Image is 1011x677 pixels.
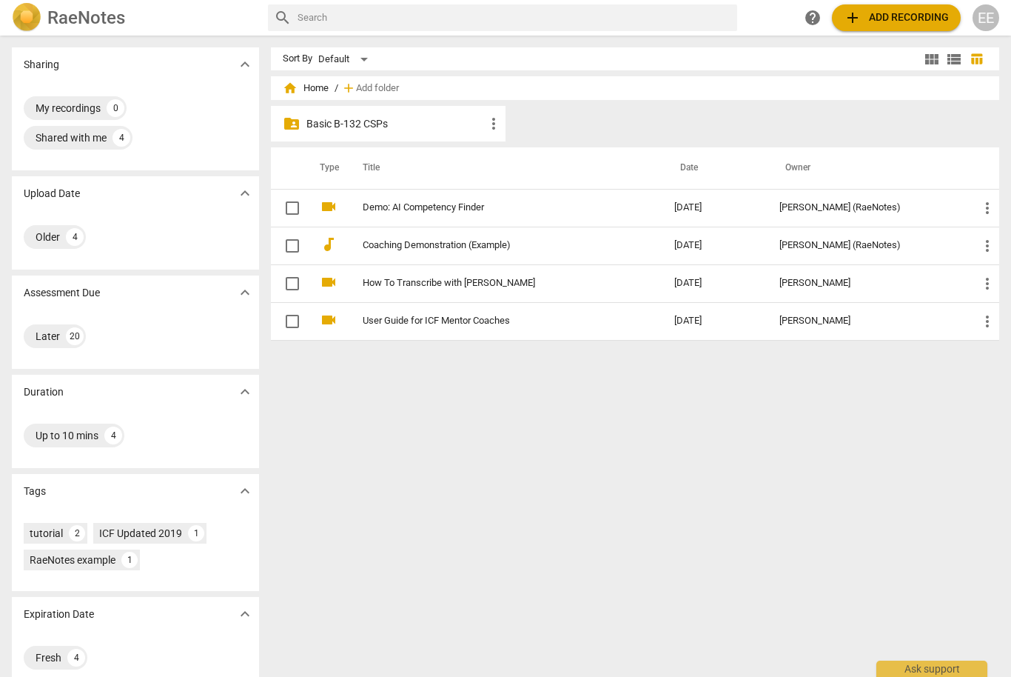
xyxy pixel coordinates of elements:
button: EE [973,4,999,31]
span: help [804,9,822,27]
span: Add recording [844,9,949,27]
span: expand_more [236,184,254,202]
span: / [335,83,338,94]
span: Home [283,81,329,96]
div: Default [318,47,373,71]
span: view_list [945,50,963,68]
span: expand_more [236,383,254,401]
div: tutorial [30,526,63,541]
td: [DATE] [662,302,768,340]
div: Later [36,329,60,344]
td: [DATE] [662,264,768,302]
div: [PERSON_NAME] (RaeNotes) [779,202,955,213]
p: Upload Date [24,186,80,201]
div: 0 [107,99,124,117]
div: Fresh [36,650,61,665]
p: Basic B-132 CSPs [306,116,485,132]
button: Table view [965,48,987,70]
div: 1 [121,552,138,568]
span: videocam [320,311,337,329]
button: Show more [234,381,256,403]
th: Owner [768,147,967,189]
span: more_vert [485,115,503,133]
div: 4 [66,228,84,246]
span: expand_more [236,482,254,500]
div: 1 [188,525,204,541]
a: Coaching Demonstration (Example) [363,240,621,251]
button: Show more [234,182,256,204]
p: Tags [24,484,46,499]
span: expand_more [236,605,254,623]
div: Older [36,230,60,244]
span: expand_more [236,56,254,73]
a: User Guide for ICF Mentor Coaches [363,316,621,327]
span: videocam [320,198,337,216]
span: more_vert [978,275,996,293]
span: view_module [923,50,941,68]
p: Expiration Date [24,607,94,622]
button: Show more [234,53,256,76]
span: audiotrack [320,236,337,253]
div: Shared with me [36,130,107,145]
div: 4 [104,427,122,444]
div: [PERSON_NAME] (RaeNotes) [779,240,955,251]
span: more_vert [978,313,996,330]
span: more_vert [978,237,996,255]
th: Type [308,147,345,189]
span: more_vert [978,199,996,217]
div: 20 [66,327,84,345]
button: Show more [234,480,256,502]
img: Logo [12,3,41,33]
th: Title [345,147,662,189]
p: Sharing [24,57,59,73]
span: add [341,81,356,96]
div: RaeNotes example [30,553,115,567]
p: Assessment Due [24,285,100,301]
a: LogoRaeNotes [12,3,256,33]
span: add [844,9,861,27]
div: [PERSON_NAME] [779,316,955,327]
span: search [274,9,292,27]
span: expand_more [236,284,254,301]
h2: RaeNotes [47,7,125,28]
div: [PERSON_NAME] [779,278,955,289]
td: [DATE] [662,189,768,227]
div: 2 [69,525,85,541]
span: Add folder [356,83,399,94]
p: Duration [24,384,64,400]
th: Date [662,147,768,189]
button: Tile view [921,48,943,70]
div: 4 [67,649,85,667]
div: Ask support [876,661,987,677]
input: Search [298,6,732,30]
div: Up to 10 mins [36,428,98,443]
td: [DATE] [662,227,768,264]
a: Help [799,4,826,31]
a: How To Transcribe with [PERSON_NAME] [363,278,621,289]
span: home [283,81,298,96]
button: Upload [832,4,961,31]
span: table_chart [970,52,984,66]
span: folder_shared [283,115,300,133]
div: 4 [112,129,130,147]
button: Show more [234,281,256,304]
div: Sort By [283,53,312,64]
button: Show more [234,603,256,625]
div: ICF Updated 2019 [99,526,182,541]
a: Demo: AI Competency Finder [363,202,621,213]
div: My recordings [36,101,101,116]
span: videocam [320,273,337,291]
button: List view [943,48,965,70]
